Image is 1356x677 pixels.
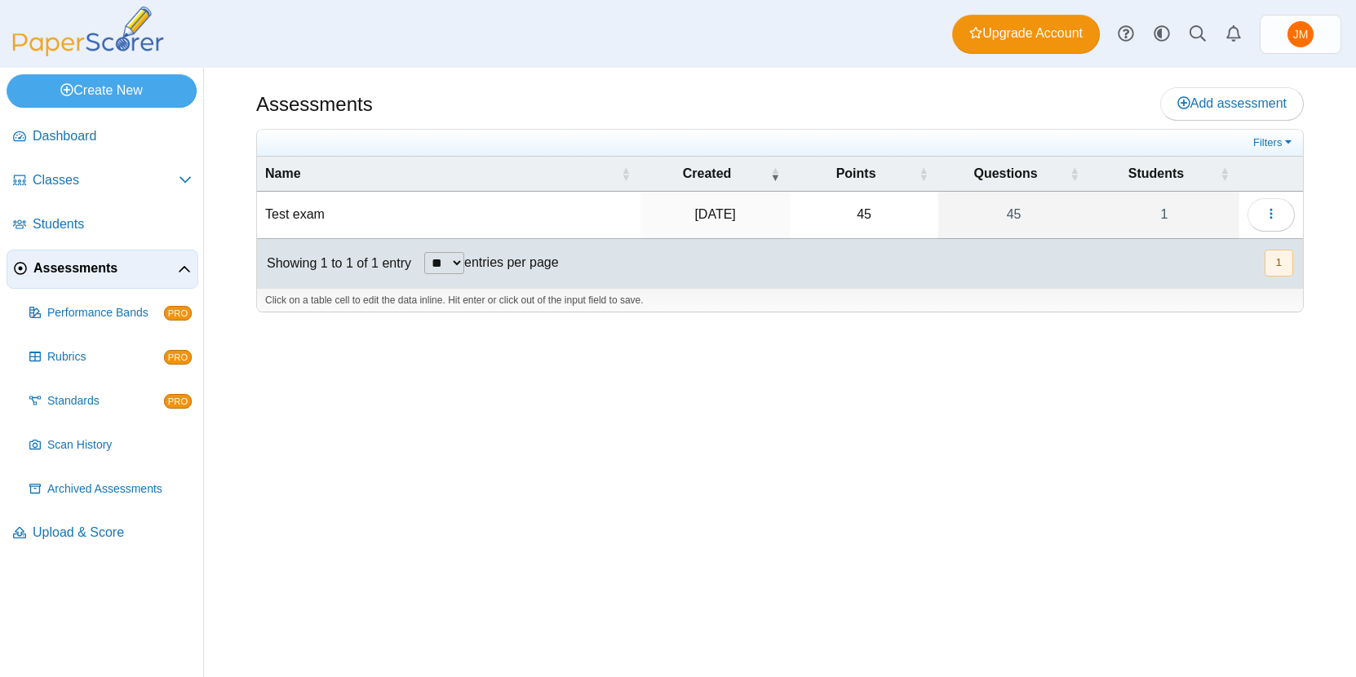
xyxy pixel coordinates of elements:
[23,338,198,377] a: Rubrics PRO
[919,157,928,191] span: Points : Activate to sort
[1263,250,1293,277] nav: pagination
[836,166,876,180] span: Points
[23,382,198,421] a: Standards PRO
[7,206,198,245] a: Students
[257,288,1303,312] div: Click on a table cell to edit the data inline. Hit enter or click out of the input field to save.
[47,437,192,454] span: Scan History
[694,207,735,221] time: Jan 7, 2025 at 4:17 PM
[47,481,192,498] span: Archived Assessments
[7,7,170,56] img: PaperScorer
[969,24,1083,42] span: Upgrade Account
[621,157,631,191] span: Name : Activate to sort
[23,470,198,509] a: Archived Assessments
[33,127,192,145] span: Dashboard
[1293,29,1309,40] span: John Means
[1249,135,1299,151] a: Filters
[1128,166,1184,180] span: Students
[257,192,640,238] td: Test exam
[1260,15,1341,54] a: John Means
[1160,87,1304,120] a: Add assessment
[33,171,179,189] span: Classes
[952,15,1100,54] a: Upgrade Account
[33,215,192,233] span: Students
[164,394,192,409] span: PRO
[938,192,1089,237] a: 45
[1177,96,1287,110] span: Add assessment
[790,192,938,238] td: 45
[47,349,164,365] span: Rubrics
[7,117,198,157] a: Dashboard
[23,294,198,333] a: Performance Bands PRO
[7,74,197,107] a: Create New
[1287,21,1314,47] span: John Means
[770,157,780,191] span: Created : Activate to remove sorting
[33,259,178,277] span: Assessments
[7,45,170,59] a: PaperScorer
[23,426,198,465] a: Scan History
[7,514,198,553] a: Upload & Score
[7,162,198,201] a: Classes
[164,350,192,365] span: PRO
[1220,157,1230,191] span: Students : Activate to sort
[1265,250,1293,277] button: 1
[1216,16,1252,52] a: Alerts
[464,255,559,269] label: entries per page
[33,524,192,542] span: Upload & Score
[683,166,732,180] span: Created
[7,250,198,289] a: Assessments
[256,91,373,118] h1: Assessments
[164,306,192,321] span: PRO
[47,305,164,321] span: Performance Bands
[47,393,164,409] span: Standards
[1070,157,1079,191] span: Questions : Activate to sort
[1089,192,1239,237] a: 1
[257,239,411,288] div: Showing 1 to 1 of 1 entry
[973,166,1037,180] span: Questions
[265,166,301,180] span: Name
